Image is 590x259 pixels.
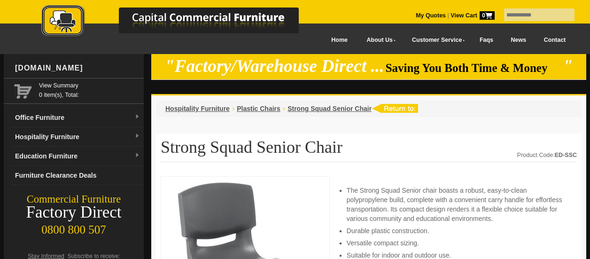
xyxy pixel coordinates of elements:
[449,12,495,19] a: View Cart0
[471,30,502,51] a: Faqs
[237,105,280,112] a: Plastic Chairs
[4,193,144,206] div: Commercial Furniture
[283,104,285,113] li: ›
[11,108,144,127] a: Office Furnituredropdown
[563,56,573,76] em: "
[134,133,140,139] img: dropdown
[372,104,418,113] img: return to
[232,104,234,113] li: ›
[4,206,144,219] div: Factory Direct
[134,114,140,120] img: dropdown
[165,56,384,76] em: "Factory/Warehouse Direct ...
[535,30,574,51] a: Contact
[287,105,372,112] a: Strong Squad Senior Chair
[39,81,140,98] span: 0 item(s), Total:
[555,152,577,158] strong: ED-SSC
[4,219,144,236] div: 0800 800 507
[134,153,140,158] img: dropdown
[11,127,144,147] a: Hospitality Furnituredropdown
[39,81,140,90] a: View Summary
[11,147,144,166] a: Education Furnituredropdown
[480,11,495,20] span: 0
[16,5,344,39] img: Capital Commercial Furniture Logo
[386,62,562,74] span: Saving You Both Time & Money
[502,30,535,51] a: News
[11,54,144,82] div: [DOMAIN_NAME]
[357,30,402,51] a: About Us
[347,238,567,248] li: Versatile compact sizing.
[347,226,567,235] li: Durable plastic construction.
[16,5,344,42] a: Capital Commercial Furniture Logo
[347,186,567,223] li: The Strong Squad Senior chair boasts a robust, easy-to-clean polypropylene build, complete with a...
[450,12,495,19] strong: View Cart
[165,105,230,112] a: Hospitality Furniture
[161,138,577,162] h1: Strong Squad Senior Chair
[517,150,577,160] div: Product Code:
[11,166,144,185] a: Furniture Clearance Deals
[416,12,446,19] a: My Quotes
[402,30,471,51] a: Customer Service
